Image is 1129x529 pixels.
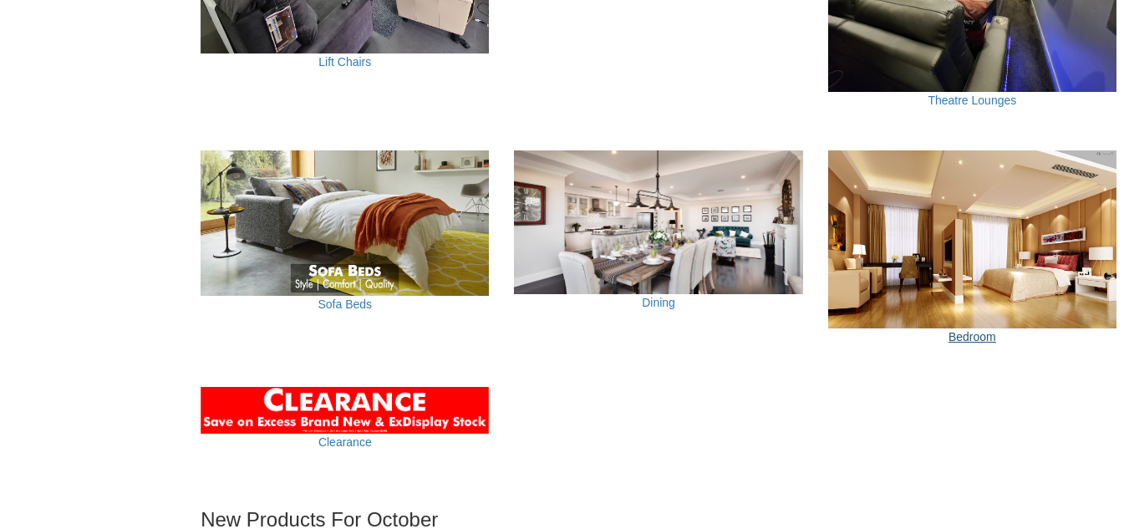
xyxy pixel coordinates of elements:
[642,296,675,309] a: Dining
[201,387,489,434] img: Clearance
[928,94,1016,107] a: Theatre Lounges
[318,55,371,69] a: Lift Chairs
[318,298,372,311] a: Sofa Beds
[318,435,372,449] a: Clearance
[514,150,802,295] img: Dining
[201,150,489,297] img: Sofa Beds
[948,330,996,343] a: Bedroom
[828,150,1116,328] img: Bedroom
